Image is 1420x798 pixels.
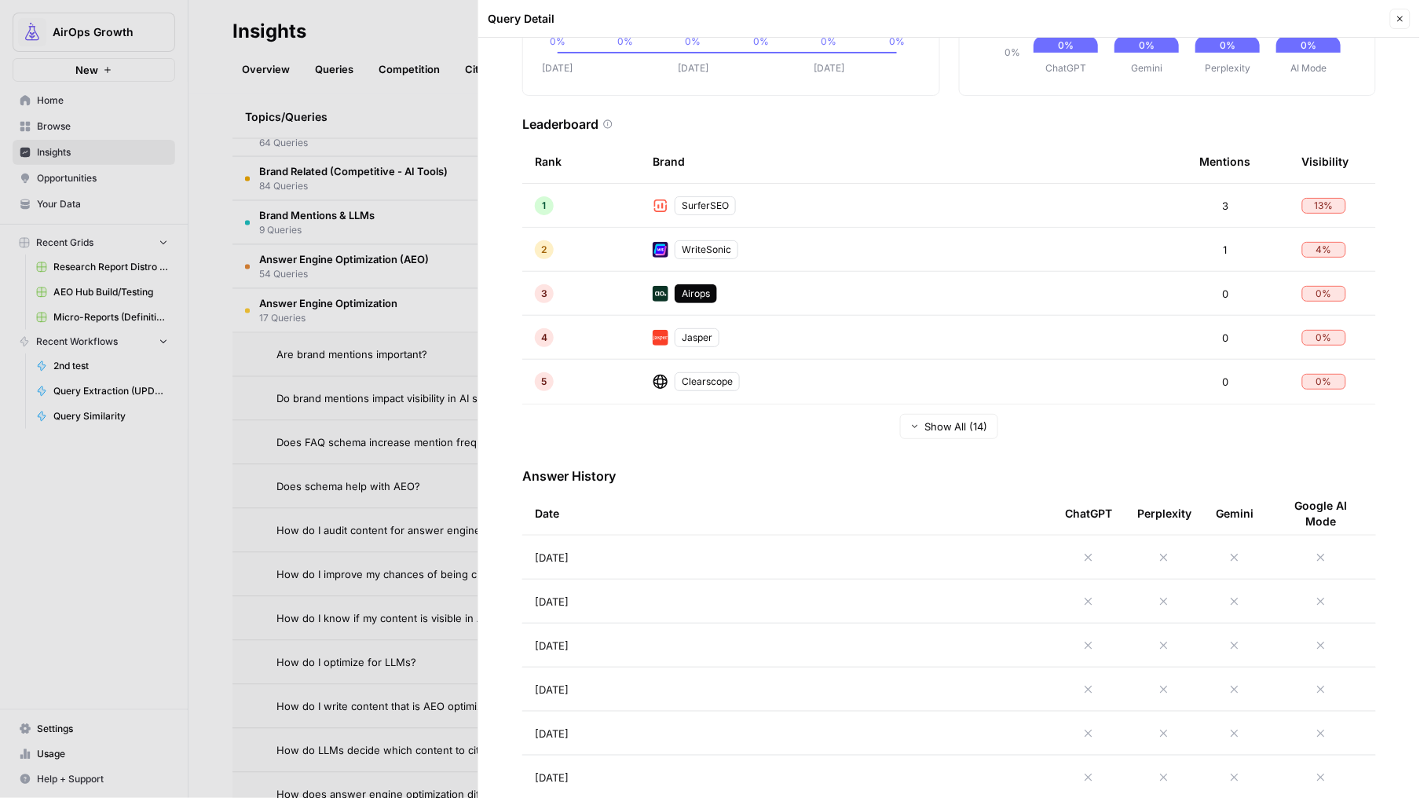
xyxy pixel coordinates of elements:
span: 3 [1223,198,1229,214]
span: 1 [1224,242,1228,258]
span: [DATE] [535,682,569,697]
tspan: Gemini [1131,63,1162,75]
h3: Answer History [522,467,1376,485]
span: Show All (14) [924,419,988,434]
text: 0% [1058,39,1074,51]
tspan: Perplexity [1205,63,1250,75]
span: 0 [1223,286,1229,302]
div: Rank [535,140,562,183]
div: WriteSonic [675,240,738,259]
div: Clearscope [675,372,740,391]
div: Brand [653,140,1175,183]
span: 0 % [1316,375,1332,389]
span: [DATE] [535,638,569,653]
span: 3 [541,287,547,301]
span: [DATE] [535,550,569,566]
tspan: 0% [617,35,633,47]
img: cbtemd9yngpxf5d3cs29ym8ckjcf [653,242,668,258]
tspan: 0% [889,35,905,47]
h3: Leaderboard [522,115,598,134]
span: 4 % [1316,243,1332,257]
text: 0% [1301,39,1316,51]
span: 0 % [1316,287,1332,301]
text: 0% [1220,39,1235,51]
div: ChatGPT [1065,492,1112,535]
div: Airops [675,284,717,303]
span: 0 % [1316,331,1332,345]
button: Show All (14) [900,414,998,439]
tspan: 0% [550,35,565,47]
tspan: ChatGPT [1045,63,1086,75]
span: 13 % [1315,199,1334,213]
text: 0% [1139,39,1155,51]
tspan: 0% [753,35,769,47]
tspan: [DATE] [543,63,573,75]
img: yjux4x3lwinlft1ym4yif8lrli78 [653,286,668,302]
div: SurferSEO [675,196,736,215]
div: Mentions [1200,140,1251,183]
tspan: 0% [686,35,701,47]
div: Date [535,492,1040,535]
img: w57jo3udkqo1ra9pp5ane7em8etm [653,198,668,214]
tspan: 0% [822,35,837,47]
tspan: AI Mode [1290,63,1327,75]
span: 2 [542,243,547,257]
div: Jasper [675,328,719,347]
span: 1 [543,199,547,213]
span: [DATE] [535,594,569,609]
tspan: 0% [1005,46,1021,58]
div: Gemini [1216,492,1253,535]
span: [DATE] [535,770,569,785]
div: Visibility [1302,140,1349,183]
tspan: [DATE] [678,63,708,75]
span: [DATE] [535,726,569,741]
span: 0 [1223,374,1229,390]
tspan: [DATE] [814,63,844,75]
span: 5 [542,375,547,389]
span: 4 [541,331,547,345]
span: 0 [1223,330,1229,346]
div: Perplexity [1137,492,1191,535]
div: Google AI Mode [1279,492,1363,535]
img: fp0dg114vt0u1b5c1qb312y1bryo [653,330,668,346]
div: Query Detail [488,11,1385,27]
